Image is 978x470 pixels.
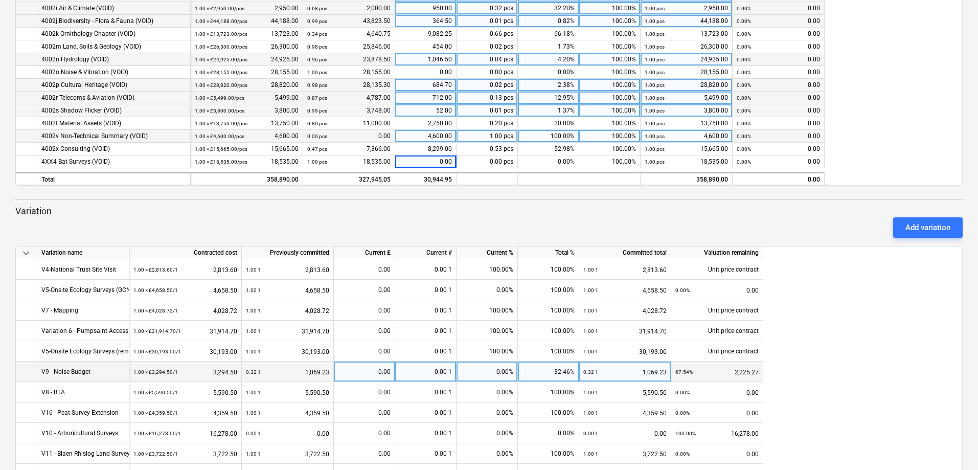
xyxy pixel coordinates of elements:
div: Unit price contract [671,321,763,341]
small: 0.80 pcs [307,121,327,126]
small: 1.00 pcs [645,108,665,114]
small: 0.00% [675,287,690,293]
div: 24,925.00 [645,53,728,66]
small: 1.00 × £2,950.00 / pcs [195,6,244,11]
div: 0.00 [675,382,759,403]
div: 0.02 pcs [457,40,518,53]
small: 1.00 × £4,600.00 / pcs [195,133,244,139]
small: 0.98 pcs [307,44,327,50]
div: 2,950.00 [645,2,728,15]
div: 4,658.50 [133,280,237,301]
div: 4002t Material Assets (VOID) [41,117,186,130]
div: 0.00 [737,173,820,186]
div: 0.01 pcs [457,104,518,117]
div: 0.00 [246,423,329,444]
div: 1,069.23 [583,362,667,383]
small: 0.00% [737,133,751,139]
div: 1.73% [518,40,579,53]
div: 2,750.00 [395,117,457,130]
div: 25,846.00 [307,40,391,53]
small: 1.00 × £4,359.50 / 1 [133,410,178,416]
small: 1.00 × £4,658.50 / 1 [133,287,178,293]
div: 32.20% [518,2,579,15]
div: 0.00 [307,130,391,143]
small: 0.99 pcs [307,18,327,24]
small: 1.00 × £13,750.00 / pcs [195,121,247,126]
small: 1.00 × £5,590.50 / 1 [133,390,178,395]
div: 100.00% [579,104,641,117]
div: 28,820.00 [645,79,728,92]
div: 2,813.60 [246,259,329,280]
small: 0.96 pcs [307,57,327,62]
small: 1.00 pcs [307,70,327,75]
div: 0.00 [737,15,820,28]
small: 1.00 × £28,155.00 / pcs [195,70,247,75]
div: 4002x Consulting (VOID) [41,143,186,155]
div: Add variation [905,221,950,234]
div: 0.01 pcs [457,15,518,28]
div: V10 - Arboricultural Surveys [41,423,118,443]
div: 0.00 1 [395,362,457,382]
div: 358,890.00 [641,172,733,185]
div: 43,823.50 [307,15,391,28]
small: 0.00% [737,70,751,75]
small: 0.00% [737,146,751,152]
div: 3,800.00 [195,104,299,117]
small: 1.00 1 [583,349,598,354]
small: 1.00 pcs [645,6,665,11]
small: 0.00% [737,31,751,37]
div: 24,925.00 [195,53,299,66]
div: 100.00% [579,117,641,130]
small: 1.00 pcs [645,18,665,24]
div: 8,299.00 [395,143,457,155]
div: 1,069.23 [246,362,329,383]
div: 1.00 pcs [457,130,518,143]
div: 4002v Non-Technical Summary (VOID) [41,130,186,143]
small: 1.00 × £26,300.00 / pcs [195,44,247,50]
div: 0.00 pcs [457,155,518,168]
div: 454.00 [395,40,457,53]
div: 950.00 [395,2,457,15]
div: 4,359.50 [246,402,329,423]
div: 0.00% [518,423,579,443]
small: 1.00 × £2,813.60 / 1 [133,267,178,273]
small: 1.00 × £13,723.00 / pcs [195,31,247,37]
div: 327,945.05 [307,173,391,186]
div: 5,590.50 [133,382,237,403]
div: 23,878.50 [307,53,391,66]
div: 0.00 [737,40,820,53]
div: Unit price contract [671,259,763,280]
div: 0.02 pcs [457,79,518,92]
div: Previously committed [242,247,334,259]
div: 0.00 1 [395,280,457,300]
div: 4,787.00 [307,92,391,104]
div: 100.00% [518,130,579,143]
div: 0.00 1 [395,423,457,443]
div: 5,499.00 [195,92,299,104]
div: 4002r Telecoms & Aviation (VOID) [41,92,186,104]
small: 1.00 pcs [307,159,327,165]
small: 1.00 1 [583,267,598,273]
small: 1.00 × £44,188.00 / pcs [195,18,247,24]
div: 4,359.50 [583,402,667,423]
div: 4.20% [518,53,579,66]
small: 1.00 × £5,499.00 / pcs [195,95,244,101]
small: 0.00% [675,390,690,395]
small: 0.00% [737,18,751,24]
div: Variation 6 - Pumpsaint Access Route Surveys [41,321,169,341]
div: 100.00% [457,341,518,362]
div: 4002i Air & Climate (VOID) [41,2,186,15]
div: 100.00% [579,28,641,40]
div: 32.46% [518,362,579,382]
div: 0.82% [518,15,579,28]
div: Committed total [579,247,671,259]
div: 15,665.00 [195,143,299,155]
div: 100.00% [579,2,641,15]
div: 4,600.00 [195,130,299,143]
div: Total % [518,247,579,259]
small: 0.34 pcs [307,31,327,37]
div: 1.37% [518,104,579,117]
div: 0.00% [457,402,518,423]
div: Current % [457,247,518,259]
div: 4002o Noise & Vibration (VOID) [41,66,186,79]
